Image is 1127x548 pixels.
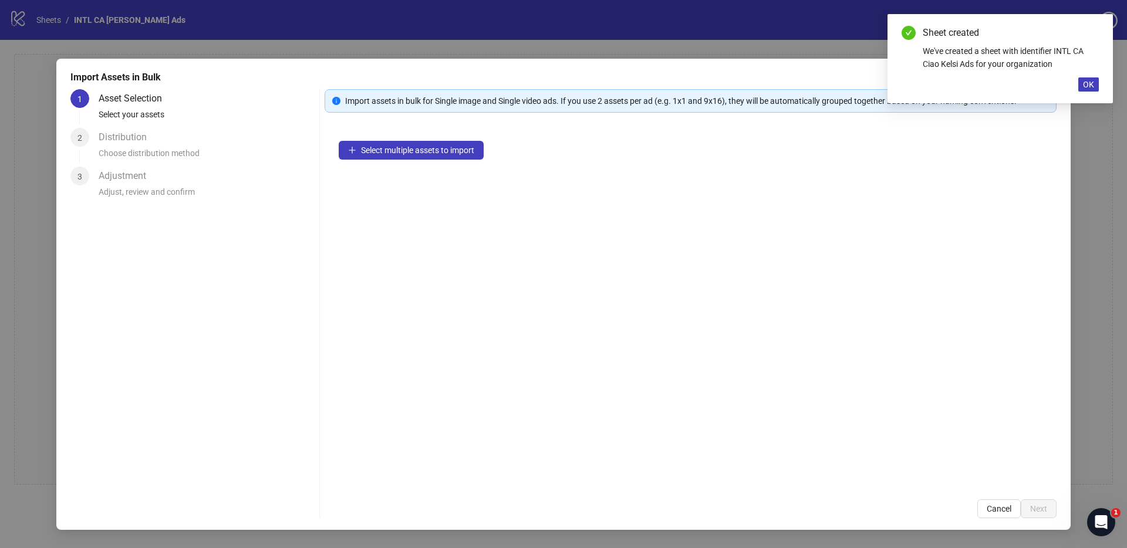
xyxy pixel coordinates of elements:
div: Asset Selection [99,89,171,108]
div: We've created a sheet with identifier INTL CA Ciao Kelsi Ads for your organization [923,45,1099,70]
span: Cancel [987,504,1011,513]
div: Sheet created [923,26,1099,40]
div: Distribution [99,128,156,147]
span: info-circle [332,97,340,105]
button: Next [1021,499,1057,518]
div: Select your assets [99,108,315,128]
iframe: Intercom live chat [1087,508,1115,536]
div: Import Assets in Bulk [70,70,1057,84]
button: OK [1078,77,1099,92]
button: Select multiple assets to import [339,141,484,160]
span: 2 [77,133,82,143]
div: Choose distribution method [99,147,315,167]
span: plus [348,146,356,154]
span: 3 [77,172,82,181]
button: Cancel [977,499,1021,518]
span: Select multiple assets to import [361,146,474,155]
span: OK [1083,80,1094,89]
div: Adjust, review and confirm [99,185,315,205]
a: Close [1086,26,1099,39]
span: 1 [1111,508,1121,517]
span: 1 [77,94,82,104]
div: Import assets in bulk for Single image and Single video ads. If you use 2 assets per ad (e.g. 1x1... [345,94,1049,107]
div: Adjustment [99,167,156,185]
span: check-circle [902,26,916,40]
